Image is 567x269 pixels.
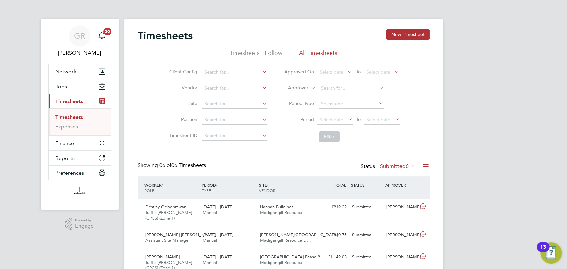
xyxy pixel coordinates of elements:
a: Go to home page [48,187,111,198]
span: Finance [55,140,74,146]
span: Madigangill Resource Li… [260,237,311,243]
button: Filter [319,131,340,142]
input: Search for... [202,131,267,141]
span: Network [55,68,76,75]
label: Approved On [284,69,314,75]
div: £1,149.03 [315,252,349,263]
span: [DATE] - [DATE] [203,232,233,237]
span: Destiny Ogbonmwan [145,204,186,210]
input: Search for... [202,100,267,109]
div: Submitted [349,252,384,263]
span: Select date [320,117,343,123]
span: [PERSON_NAME][GEOGRAPHIC_DATA] [260,232,338,237]
span: 20 [103,28,111,35]
span: Select date [366,117,390,123]
span: 6 [406,163,409,169]
a: Timesheets [55,114,83,120]
div: £810.75 [315,230,349,240]
label: Position [167,116,197,122]
span: Select date [320,69,343,75]
div: [PERSON_NAME] [384,202,418,213]
input: Search for... [202,115,267,125]
div: Timesheets [49,108,111,135]
span: Assistant Site Manager [145,237,190,243]
a: 20 [95,25,108,46]
span: Engage [75,223,94,229]
label: Period Type [284,101,314,106]
span: / [267,182,268,188]
button: Finance [49,136,111,150]
label: Period [284,116,314,122]
span: 06 Timesheets [159,162,206,168]
span: Manual [203,237,217,243]
span: To [354,115,363,124]
h2: Timesheets [138,29,193,42]
span: 06 of [159,162,171,168]
div: Submitted [349,230,384,240]
div: Status [361,162,417,171]
span: Reports [55,155,75,161]
span: [DATE] - [DATE] [203,204,233,210]
label: Site [167,101,197,106]
span: [GEOGRAPHIC_DATA] Phase 9.… [260,254,326,260]
button: Timesheets [49,94,111,108]
nav: Main navigation [41,19,119,210]
span: VENDOR [259,188,275,193]
div: WORKER [143,179,200,196]
div: [PERSON_NAME] [384,230,418,240]
span: Manual [203,260,217,265]
a: Expenses [55,123,78,130]
input: Select one [319,100,384,109]
span: [PERSON_NAME] [145,254,180,260]
div: SITE [257,179,315,196]
div: PERIOD [200,179,257,196]
span: Madigangill Resource Li… [260,210,311,215]
span: To [354,67,363,76]
span: Manual [203,210,217,215]
a: GR[PERSON_NAME] [48,25,111,57]
a: Powered byEngage [65,218,94,230]
label: Timesheet ID [167,132,197,138]
span: [PERSON_NAME] [PERSON_NAME] [145,232,215,237]
span: Madigangill Resource Li… [260,260,311,265]
label: Approver [278,85,308,91]
span: Powered by [75,218,94,223]
span: Jobs [55,83,67,90]
input: Search for... [319,84,384,93]
span: TYPE [202,188,211,193]
span: / [216,182,217,188]
li: All Timesheets [299,49,337,61]
img: madigangill-logo-retina.png [72,187,87,198]
div: APPROVER [384,179,418,191]
span: Hannah Buildings [260,204,294,210]
div: £919.22 [315,202,349,213]
div: STATUS [349,179,384,191]
span: GR [74,32,85,40]
span: Goncalo Rodrigues [48,49,111,57]
span: / [161,182,163,188]
button: Network [49,64,111,79]
label: Submitted [380,163,415,169]
button: Reports [49,151,111,165]
label: Vendor [167,85,197,91]
span: Select date [366,69,390,75]
div: Showing [138,162,207,169]
li: Timesheets I Follow [230,49,282,61]
input: Search for... [202,84,267,93]
span: [DATE] - [DATE] [203,254,233,260]
button: Open Resource Center, 13 new notifications [540,242,562,264]
span: Preferences [55,170,84,176]
button: New Timesheet [386,29,430,40]
span: ROLE [144,188,154,193]
div: 13 [540,247,546,256]
input: Search for... [202,68,267,77]
button: Preferences [49,166,111,180]
span: Timesheets [55,98,83,104]
span: TOTAL [334,182,346,188]
label: Client Config [167,69,197,75]
button: Jobs [49,79,111,94]
div: Submitted [349,202,384,213]
div: [PERSON_NAME] [384,252,418,263]
span: Traffic [PERSON_NAME] (CPCS) (Zone 1) [145,210,192,221]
